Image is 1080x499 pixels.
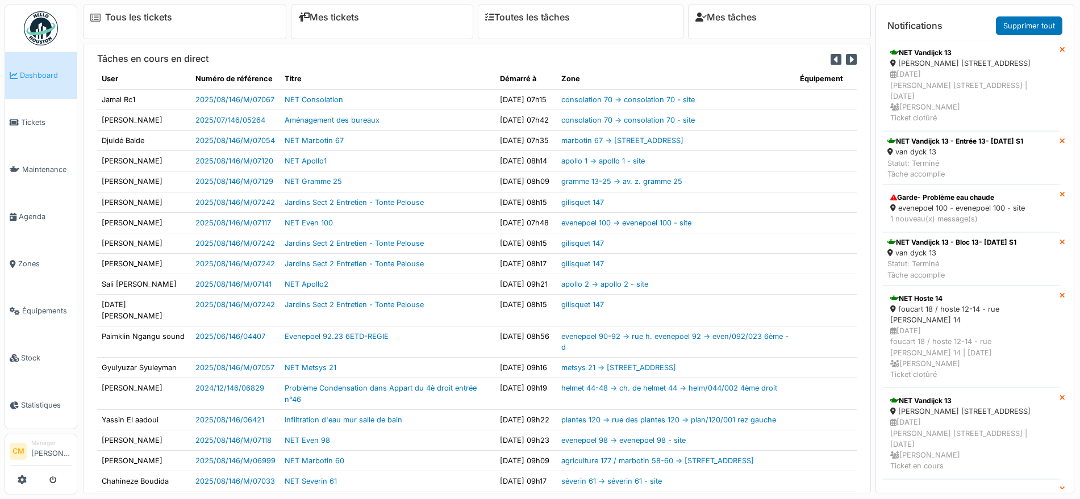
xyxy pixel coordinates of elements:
[97,53,209,64] h6: Tâches en cours en direct
[21,353,72,363] span: Stock
[495,69,557,89] th: Démarré à
[561,136,683,145] a: marbotin 67 -> [STREET_ADDRESS]
[20,70,72,81] span: Dashboard
[21,117,72,128] span: Tickets
[883,184,1060,232] a: Garde- Problème eau chaude evenepoel 100 - evenepoel 100 - site 1 nouveau(x) message(s)
[887,136,1023,146] div: NET Vandijck 13 - Entrée 13- [DATE] S1
[495,378,557,409] td: [DATE] 09h19
[195,198,275,207] a: 2025/08/146/M/07242
[495,171,557,192] td: [DATE] 08h09
[887,20,943,31] h6: Notifications
[561,416,776,424] a: plantes 120 -> rue des plantes 120 -> plan/120/001 rez gauche
[695,12,757,23] a: Mes tâches
[883,40,1060,131] a: NET Vandijck 13 [PERSON_NAME] [STREET_ADDRESS] [DATE][PERSON_NAME] [STREET_ADDRESS] | [DATE] [PER...
[195,477,275,485] a: 2025/08/146/M/07033
[495,274,557,295] td: [DATE] 09h21
[495,358,557,378] td: [DATE] 09h16
[285,384,477,403] a: Problème Condensation dans Appart du 4è droit entrée n°46
[285,239,424,248] a: Jardins Sect 2 Entretien - Tonte Pelouse
[195,219,271,227] a: 2025/08/146/M/07117
[195,95,274,104] a: 2025/08/146/M/07067
[97,151,191,171] td: [PERSON_NAME]
[19,211,72,222] span: Agenda
[495,130,557,150] td: [DATE] 07h35
[195,416,264,424] a: 2025/08/146/06421
[890,69,1052,123] div: [DATE] [PERSON_NAME] [STREET_ADDRESS] | [DATE] [PERSON_NAME] Ticket clotûré
[890,213,1052,224] div: 1 nouveau(x) message(s)
[21,400,72,410] span: Statistiques
[285,136,344,145] a: NET Marbotin 67
[561,300,604,309] a: gilisquet 147
[97,89,191,110] td: Jamal Rc1
[195,456,276,465] a: 2025/08/146/M/06999
[195,116,265,124] a: 2025/07/146/05264
[280,69,495,89] th: Titre
[22,164,72,175] span: Maintenance
[18,258,72,269] span: Zones
[195,239,275,248] a: 2025/08/146/M/07242
[795,69,857,89] th: Équipement
[883,131,1060,184] a: NET Vandijck 13 - Entrée 13- [DATE] S1 van dyck 13 Statut: TerminéTâche accomplie
[97,192,191,212] td: [PERSON_NAME]
[298,12,359,23] a: Mes tickets
[561,95,695,104] a: consolation 70 -> consolation 70 - site
[5,146,77,193] a: Maintenance
[561,363,676,372] a: metsys 21 -> [STREET_ADDRESS]
[495,254,557,274] td: [DATE] 08h17
[495,295,557,326] td: [DATE] 08h15
[890,192,1052,203] div: Garde- Problème eau chaude
[887,258,1016,280] div: Statut: Terminé Tâche accomplie
[485,12,570,23] a: Toutes les tâches
[495,110,557,130] td: [DATE] 07h42
[495,409,557,430] td: [DATE] 09h22
[102,74,118,83] span: translation missing: fr.shared.user
[97,110,191,130] td: [PERSON_NAME]
[887,237,1016,248] div: NET Vandijck 13 - Bloc 13- [DATE] S1
[883,388,1060,479] a: NET Vandijck 13 [PERSON_NAME] [STREET_ADDRESS] [DATE][PERSON_NAME] [STREET_ADDRESS] | [DATE] [PER...
[561,456,754,465] a: agriculture 177 / marbotin 58-60 -> [STREET_ADDRESS]
[890,58,1052,69] div: [PERSON_NAME] [STREET_ADDRESS]
[887,158,1023,179] div: Statut: Terminé Tâche accomplie
[996,16,1062,35] a: Supprimer tout
[285,416,402,424] a: Infiltration d'eau mur salle de bain
[495,89,557,110] td: [DATE] 07h15
[97,212,191,233] td: [PERSON_NAME]
[495,451,557,471] td: [DATE] 09h09
[495,151,557,171] td: [DATE] 08h14
[495,430,557,450] td: [DATE] 09h23
[561,259,604,268] a: gilisquet 147
[285,363,336,372] a: NET Metsys 21
[890,48,1052,58] div: NET Vandijck 13
[495,471,557,492] td: [DATE] 09h17
[890,293,1052,304] div: NET Hoste 14
[887,146,1023,157] div: van dyck 13
[5,287,77,334] a: Équipements
[22,305,72,316] span: Équipements
[561,198,604,207] a: gilisquet 147
[285,198,424,207] a: Jardins Sect 2 Entretien - Tonte Pelouse
[191,69,280,89] th: Numéro de référence
[10,443,27,460] li: CM
[890,487,1052,497] div: NET Jardin + trottoirs Rayé
[195,136,275,145] a: 2025/08/146/M/07054
[195,436,272,445] a: 2025/08/146/M/07118
[195,280,272,288] a: 2025/08/146/M/07141
[5,240,77,287] a: Zones
[495,212,557,233] td: [DATE] 07h48
[97,326,191,357] td: Paimklin Ngangu sound
[195,177,273,186] a: 2025/08/146/M/07129
[561,239,604,248] a: gilisquet 147
[495,326,557,357] td: [DATE] 08h56
[97,430,191,450] td: [PERSON_NAME]
[285,280,328,288] a: NET Apollo2
[883,286,1060,388] a: NET Hoste 14 foucart 18 / hoste 12-14 - rue [PERSON_NAME] 14 [DATE]foucart 18 / hoste 12-14 - rue...
[890,417,1052,471] div: [DATE] [PERSON_NAME] [STREET_ADDRESS] | [DATE] [PERSON_NAME] Ticket en cours
[561,116,695,124] a: consolation 70 -> consolation 70 - site
[97,254,191,274] td: [PERSON_NAME]
[97,274,191,295] td: Sali [PERSON_NAME]
[195,384,264,392] a: 2024/12/146/06829
[883,232,1060,286] a: NET Vandijck 13 - Bloc 13- [DATE] S1 van dyck 13 Statut: TerminéTâche accomplie
[195,259,275,268] a: 2025/08/146/M/07242
[561,219,691,227] a: evenepoel 100 -> evenepoel 100 - site
[195,300,275,309] a: 2025/08/146/M/07242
